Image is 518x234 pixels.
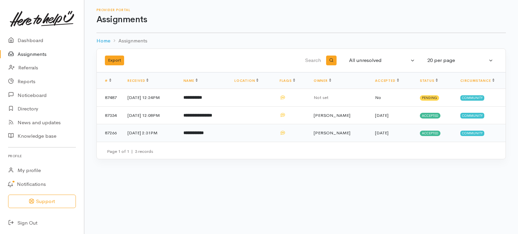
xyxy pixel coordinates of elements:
span: Community [460,131,484,136]
input: Search [225,53,322,69]
span: Community [460,95,484,101]
td: 87487 [97,89,122,107]
span: Accepted [420,131,440,136]
a: Location [234,78,258,83]
span: [PERSON_NAME] [314,112,350,118]
td: 87334 [97,106,122,124]
td: [DATE] 12:24PM [122,89,178,107]
td: [DATE] 12:08PM [122,106,178,124]
h6: Provider Portal [96,8,506,12]
a: Name [183,78,198,83]
a: Circumstance [460,78,494,83]
a: # [105,78,111,83]
span: No [375,95,381,100]
time: [DATE] [375,112,388,118]
span: Accepted [420,113,440,118]
td: 87266 [97,124,122,142]
span: Community [460,113,484,118]
span: Not set [314,95,328,100]
td: [DATE] 2:31PM [122,124,178,142]
div: 20 per page [427,57,487,64]
time: [DATE] [375,130,388,136]
button: Export [105,56,124,65]
a: Accepted [375,78,399,83]
button: Support [8,195,76,208]
span: [PERSON_NAME] [314,130,350,136]
a: Owner [314,78,331,83]
nav: breadcrumb [96,33,506,49]
h6: Profile [8,152,76,161]
a: Home [96,37,110,45]
li: Assignments [110,37,147,45]
span: Pending [420,95,439,101]
button: All unresolved [345,54,419,67]
div: All unresolved [349,57,409,64]
button: 20 per page [423,54,497,67]
a: Received [127,78,148,83]
a: Status [420,78,438,83]
small: Page 1 of 1 3 records [107,148,153,154]
a: Flags [280,78,295,83]
h1: Assignments [96,15,506,25]
span: | [131,148,133,154]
